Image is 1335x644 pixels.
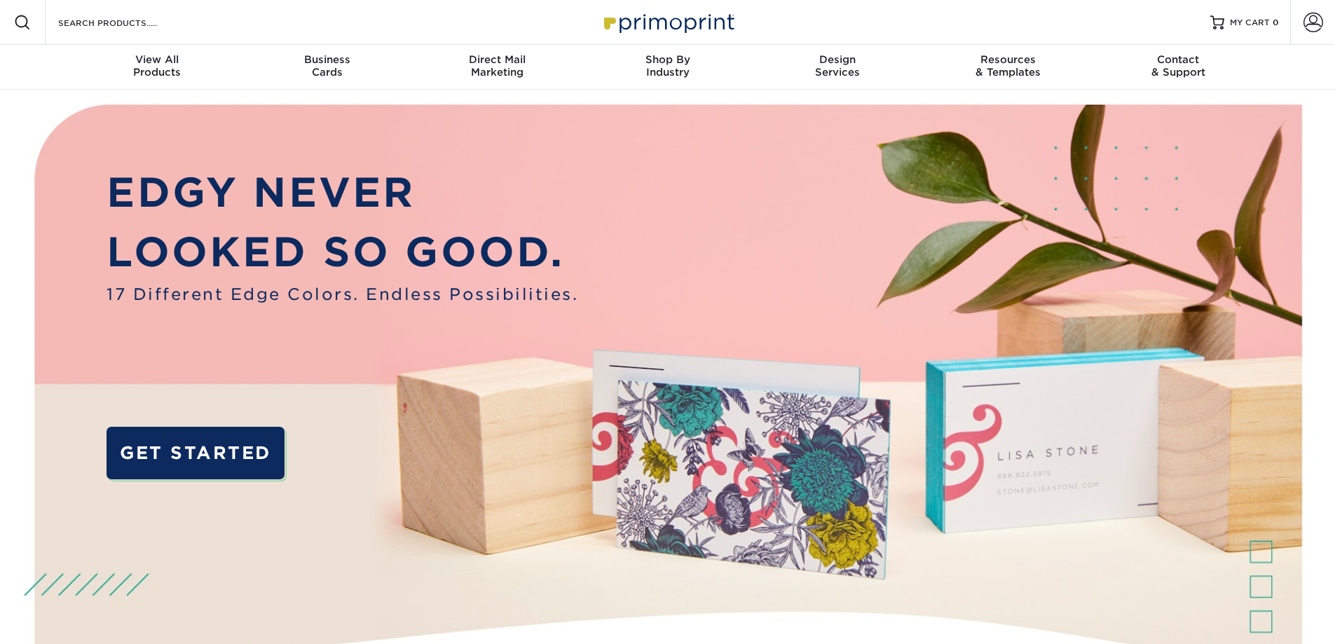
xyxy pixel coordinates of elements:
[1093,53,1264,78] div: & Support
[72,53,242,66] span: View All
[107,163,578,223] p: EDGY NEVER
[753,53,923,78] div: Services
[1093,53,1264,66] span: Contact
[107,282,578,306] span: 17 Different Edge Colors. Endless Possibilities.
[412,53,582,66] span: Direct Mail
[582,53,753,66] span: Shop By
[753,45,923,90] a: DesignServices
[1093,45,1264,90] a: Contact& Support
[582,53,753,78] div: Industry
[598,7,738,37] img: Primoprint
[242,53,412,66] span: Business
[57,14,193,31] input: SEARCH PRODUCTS.....
[107,427,284,479] a: GET STARTED
[72,45,242,90] a: View AllProducts
[753,53,923,66] span: Design
[107,222,578,282] p: LOOKED SO GOOD.
[412,45,582,90] a: Direct MailMarketing
[1273,18,1279,27] span: 0
[582,45,753,90] a: Shop ByIndustry
[72,53,242,78] div: Products
[242,45,412,90] a: BusinessCards
[242,53,412,78] div: Cards
[1230,17,1270,29] span: MY CART
[923,53,1093,66] span: Resources
[412,53,582,78] div: Marketing
[923,45,1093,90] a: Resources& Templates
[923,53,1093,78] div: & Templates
